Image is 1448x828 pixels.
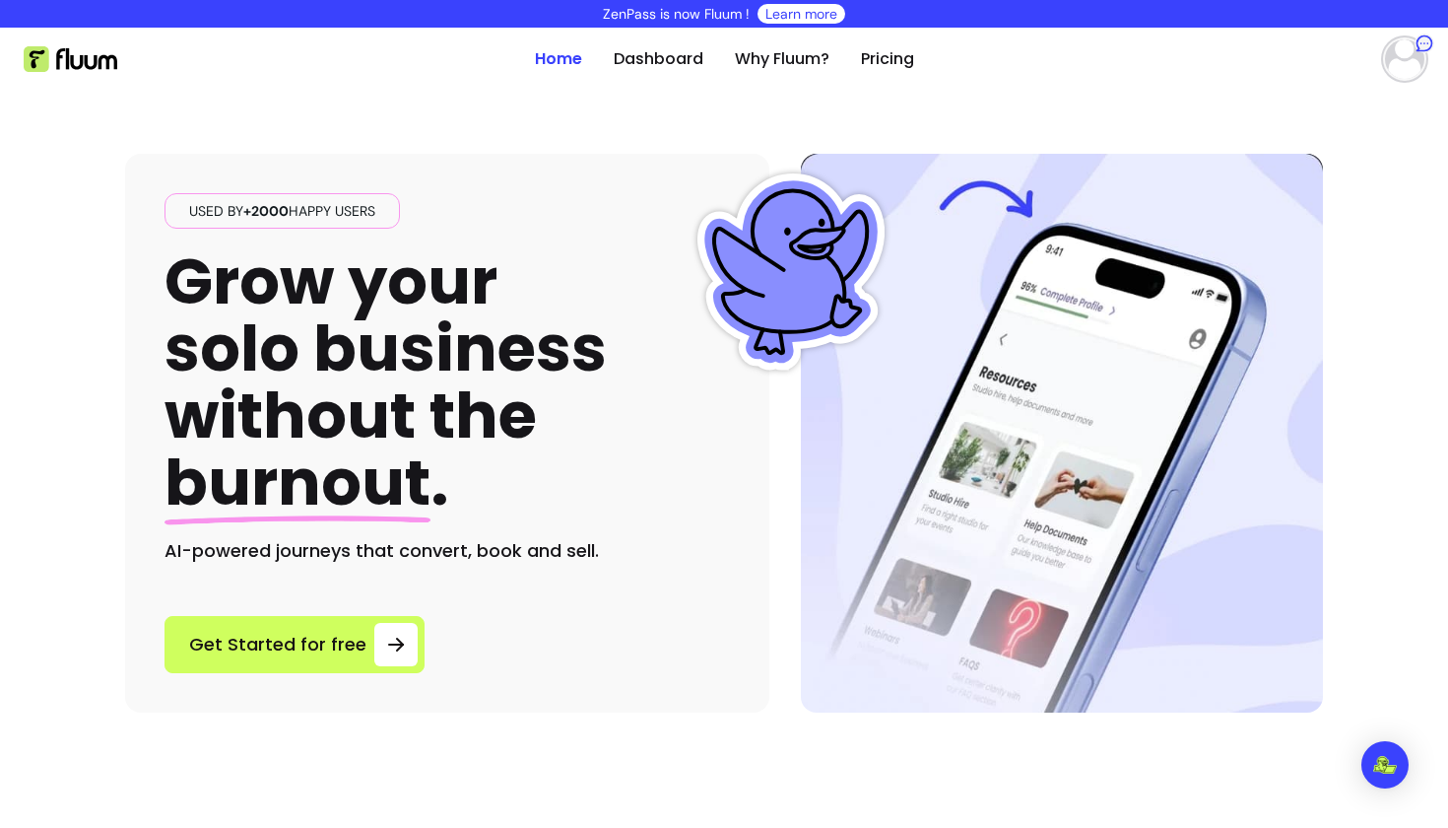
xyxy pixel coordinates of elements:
[535,47,582,71] a: Home
[1385,39,1424,79] img: avatar
[189,631,366,658] span: Get Started for free
[1361,741,1409,789] div: Open Intercom Messenger
[165,248,607,517] h1: Grow your solo business without the .
[735,47,829,71] a: Why Fluum?
[165,537,730,565] h2: AI-powered journeys that convert, book and sell.
[1377,39,1424,79] button: avatar
[801,154,1323,713] img: Hero
[165,439,430,526] span: burnout
[603,4,750,24] p: ZenPass is now Fluum !
[24,46,117,72] img: Fluum Logo
[614,47,703,71] a: Dashboard
[861,47,914,71] a: Pricing
[165,616,425,673] a: Get Started for free
[765,4,837,24] a: Learn more
[181,201,383,221] span: Used by happy users
[243,202,289,220] span: +2000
